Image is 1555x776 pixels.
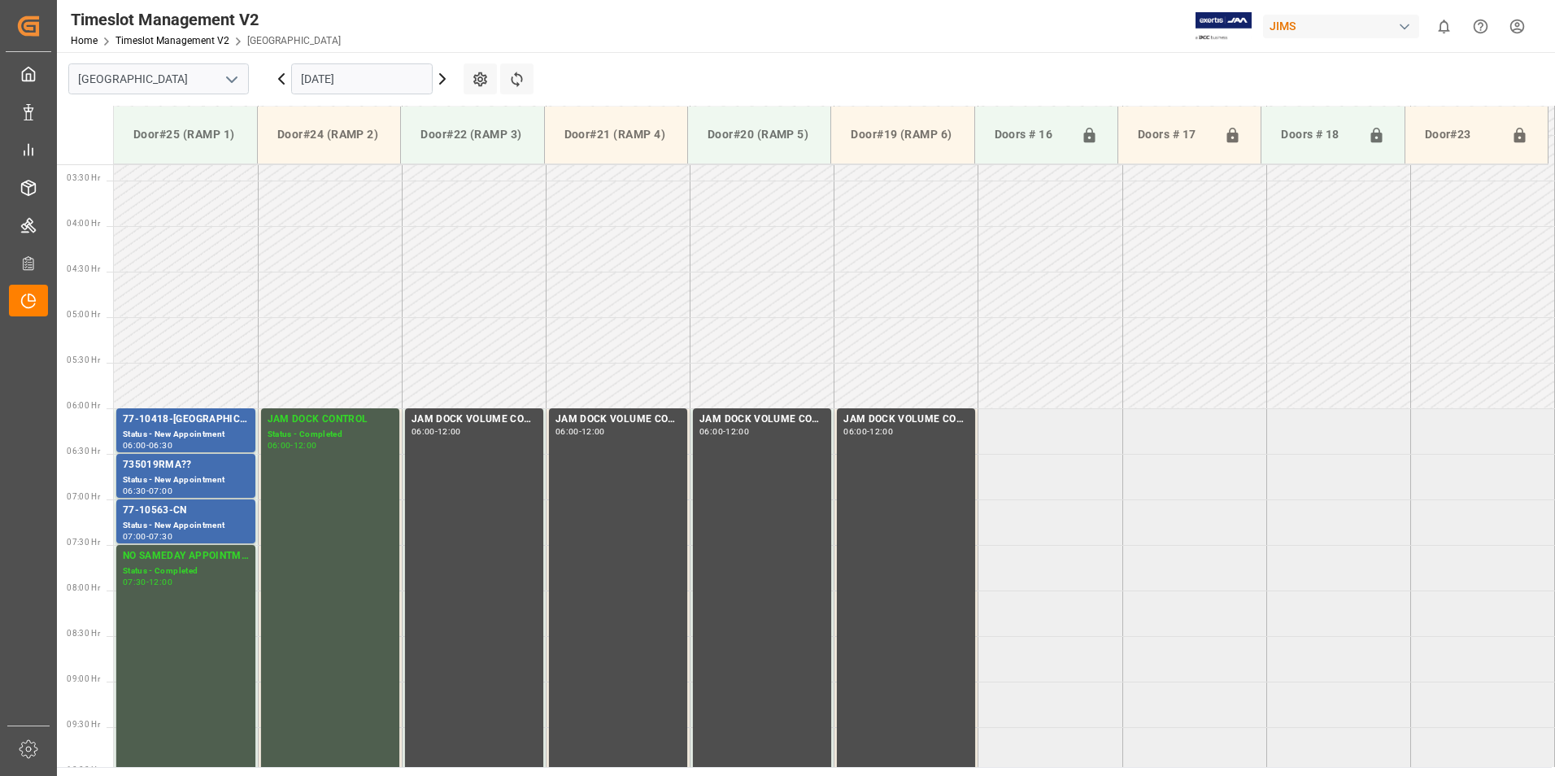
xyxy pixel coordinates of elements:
div: - [290,442,293,449]
span: 08:00 Hr [67,583,100,592]
input: Type to search/select [68,63,249,94]
div: 06:00 [699,428,723,435]
div: 06:00 [123,442,146,449]
div: 12:00 [438,428,461,435]
span: 03:30 Hr [67,173,100,182]
div: Door#21 (RAMP 4) [558,120,674,150]
div: 06:00 [555,428,579,435]
div: - [435,428,438,435]
span: 09:30 Hr [67,720,100,729]
div: Doors # 16 [988,120,1074,150]
div: 07:00 [123,533,146,540]
div: 77-10418-[GEOGRAPHIC_DATA](IN07/11 lines) [123,412,249,428]
span: 04:00 Hr [67,219,100,228]
span: 05:00 Hr [67,310,100,319]
div: Door#25 (RAMP 1) [127,120,244,150]
span: 10:00 Hr [67,765,100,774]
div: 12:00 [869,428,893,435]
div: Door#19 (RAMP 6) [844,120,960,150]
input: DD.MM.YYYY [291,63,433,94]
div: Doors # 17 [1131,120,1217,150]
button: Help Center [1462,8,1499,45]
div: - [579,428,581,435]
div: JAM DOCK CONTROL [268,412,393,428]
div: - [867,428,869,435]
div: Timeslot Management V2 [71,7,341,32]
span: 06:00 Hr [67,401,100,410]
div: JAM DOCK VOLUME CONTROL [843,412,969,428]
div: JAM DOCK VOLUME CONTROL [555,412,681,428]
div: 07:30 [123,578,146,586]
div: 07:30 [149,533,172,540]
div: - [146,578,149,586]
span: 08:30 Hr [67,629,100,638]
span: 09:00 Hr [67,674,100,683]
div: 06:30 [149,442,172,449]
div: Door#24 (RAMP 2) [271,120,387,150]
div: Status - Completed [123,565,249,578]
div: 77-10563-CN [123,503,249,519]
span: 07:00 Hr [67,492,100,501]
a: Timeslot Management V2 [115,35,229,46]
div: 735019RMA?? [123,457,249,473]
div: Status - Completed [268,428,393,442]
img: Exertis%20JAM%20-%20Email%20Logo.jpg_1722504956.jpg [1196,12,1252,41]
div: 06:30 [123,487,146,495]
div: 12:00 [294,442,317,449]
div: Status - New Appointment [123,428,249,442]
button: show 0 new notifications [1426,8,1462,45]
div: 12:00 [149,578,172,586]
div: Door#22 (RAMP 3) [414,120,530,150]
div: - [723,428,725,435]
div: - [146,442,149,449]
span: 04:30 Hr [67,264,100,273]
div: - [146,533,149,540]
div: Doors # 18 [1274,120,1361,150]
div: Door#20 (RAMP 5) [701,120,817,150]
div: 07:00 [149,487,172,495]
div: 06:00 [412,428,435,435]
div: 06:00 [268,442,291,449]
div: Status - New Appointment [123,519,249,533]
span: 07:30 Hr [67,538,100,547]
div: Status - New Appointment [123,473,249,487]
div: - [146,487,149,495]
button: JIMS [1263,11,1426,41]
div: 12:00 [725,428,749,435]
div: 06:00 [843,428,867,435]
button: open menu [219,67,243,92]
span: 05:30 Hr [67,355,100,364]
div: JAM DOCK VOLUME CONTROL [699,412,825,428]
span: 06:30 Hr [67,447,100,456]
a: Home [71,35,98,46]
div: JAM DOCK VOLUME CONTROL [412,412,537,428]
div: Door#23 [1418,120,1505,150]
div: NO SAMEDAY APPOINTMENT [123,548,249,565]
div: JIMS [1263,15,1419,38]
div: 12:00 [581,428,605,435]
